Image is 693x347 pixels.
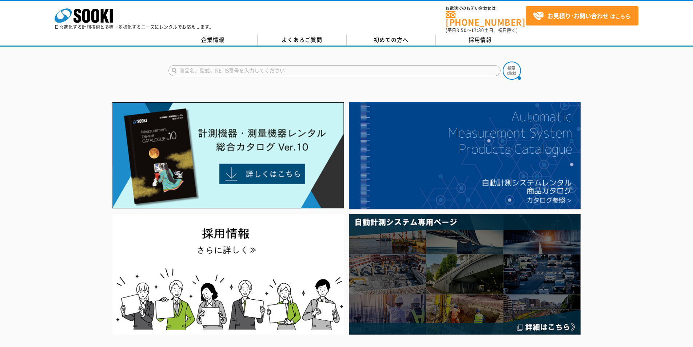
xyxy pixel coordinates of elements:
[168,65,501,76] input: 商品名、型式、NETIS番号を入力してください
[446,27,518,33] span: (平日 ～ 土日、祝日除く)
[471,27,484,33] span: 17:30
[533,11,630,21] span: はこちら
[349,214,581,335] img: 自動計測システム専用ページ
[503,62,521,80] img: btn_search.png
[168,35,258,46] a: 企業情報
[55,25,214,29] p: 日々進化する計測技術と多種・多様化するニーズにレンタルでお応えします。
[547,11,609,20] strong: お見積り･お問い合わせ
[446,6,526,11] span: お電話でのお問い合わせは
[374,36,409,44] span: 初めての方へ
[347,35,436,46] a: 初めての方へ
[349,102,581,209] img: 自動計測システムカタログ
[112,102,344,209] img: Catalog Ver10
[457,27,467,33] span: 8:50
[526,6,638,25] a: お見積り･お問い合わせはこちら
[258,35,347,46] a: よくあるご質問
[436,35,525,46] a: 採用情報
[112,214,344,335] img: SOOKI recruit
[446,11,526,26] a: [PHONE_NUMBER]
